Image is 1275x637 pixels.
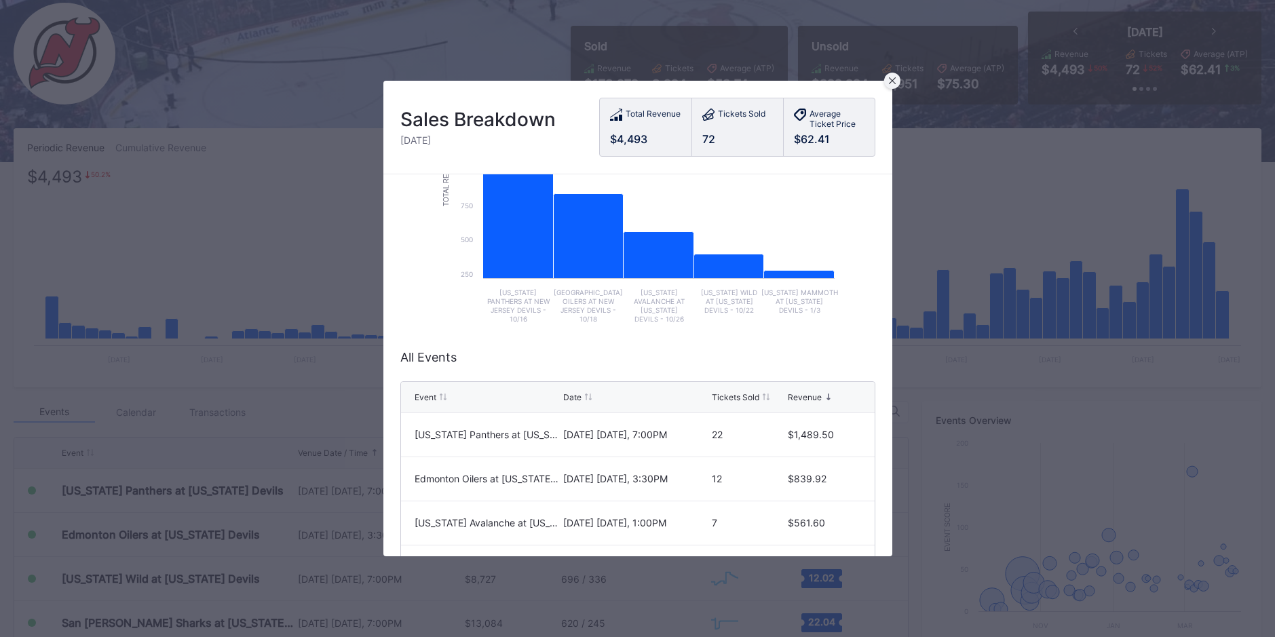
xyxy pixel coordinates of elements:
[788,429,860,440] div: $1,489.50
[788,517,860,528] div: $561.60
[712,392,759,402] div: Tickets Sold
[563,517,708,528] div: [DATE] [DATE], 1:00PM
[461,270,473,278] text: 250
[626,109,681,123] div: Total Revenue
[554,288,623,323] text: [GEOGRAPHIC_DATA] Oilers at New Jersey Devils - 10/18
[434,62,841,333] svg: Chart title
[788,392,822,402] div: Revenue
[633,288,684,323] text: [US_STATE] Avalanche at [US_STATE] Devils - 10/26
[487,288,550,323] text: [US_STATE] Panthers at New Jersey Devils - 10/16
[610,132,681,146] div: $4,493
[400,350,875,364] div: All Events
[461,235,473,244] text: 500
[712,517,784,528] div: 7
[718,109,765,123] div: Tickets Sold
[415,392,436,402] div: Event
[400,108,556,131] div: Sales Breakdown
[788,473,860,484] div: $839.92
[712,473,784,484] div: 12
[563,392,582,402] div: Date
[442,140,449,206] text: Total Revenue ($)
[712,429,784,440] div: 22
[563,473,708,484] div: [DATE] [DATE], 3:30PM
[794,132,864,146] div: $62.41
[400,134,556,146] div: [DATE]
[461,201,473,210] text: 750
[415,473,560,484] div: Edmonton Oilers at [US_STATE] Devils
[701,288,757,314] text: [US_STATE] Wild at [US_STATE] Devils - 10/22
[761,288,837,314] text: [US_STATE] Mammoth at [US_STATE] Devils - 1/3
[810,109,864,129] div: Average Ticket Price
[563,429,708,440] div: [DATE] [DATE], 7:00PM
[415,517,560,528] div: [US_STATE] Avalanche at [US_STATE] Devils
[702,132,773,146] div: 72
[415,429,560,440] div: [US_STATE] Panthers at [US_STATE] Devils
